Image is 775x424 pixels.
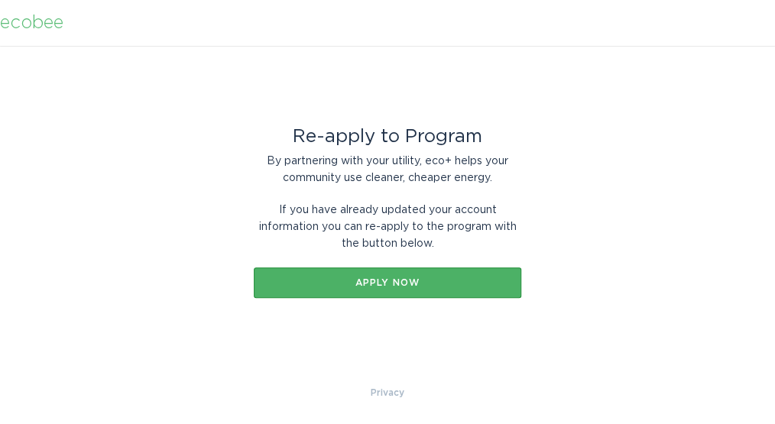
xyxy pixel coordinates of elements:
[254,128,521,145] div: Re-apply to Program
[261,278,514,287] div: Apply now
[254,267,521,298] button: Apply now
[254,153,521,186] div: By partnering with your utility, eco+ helps your community use cleaner, cheaper energy.
[371,384,404,401] a: Privacy Policy & Terms of Use
[254,202,521,252] div: If you have already updated your account information you can re-apply to the program with the but...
